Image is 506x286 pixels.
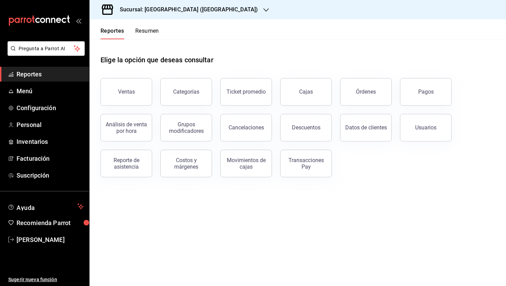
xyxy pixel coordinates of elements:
button: Categorías [160,78,212,106]
div: Pagos [418,88,434,95]
h3: Sucursal: [GEOGRAPHIC_DATA] ([GEOGRAPHIC_DATA]) [114,6,258,14]
a: Pregunta a Parrot AI [5,50,85,57]
button: Reportes [101,28,124,39]
button: Ticket promedio [220,78,272,106]
span: Suscripción [17,171,84,180]
button: Cancelaciones [220,114,272,141]
div: Órdenes [356,88,376,95]
button: Movimientos de cajas [220,150,272,177]
div: Reporte de asistencia [105,157,148,170]
a: Cajas [280,78,332,106]
div: Datos de clientes [345,124,387,131]
button: Análisis de venta por hora [101,114,152,141]
div: Costos y márgenes [165,157,208,170]
span: Ayuda [17,202,75,211]
button: Usuarios [400,114,452,141]
div: Ventas [118,88,135,95]
button: Reporte de asistencia [101,150,152,177]
button: Descuentos [280,114,332,141]
h1: Elige la opción que deseas consultar [101,55,213,65]
div: navigation tabs [101,28,159,39]
span: Sugerir nueva función [8,276,84,283]
div: Usuarios [415,124,436,131]
div: Cajas [299,88,313,96]
button: Ventas [101,78,152,106]
button: Resumen [135,28,159,39]
div: Transacciones Pay [285,157,327,170]
span: [PERSON_NAME] [17,235,84,244]
button: Transacciones Pay [280,150,332,177]
div: Movimientos de cajas [225,157,267,170]
button: Datos de clientes [340,114,392,141]
div: Análisis de venta por hora [105,121,148,134]
button: open_drawer_menu [76,18,81,23]
button: Costos y márgenes [160,150,212,177]
span: Recomienda Parrot [17,218,84,227]
div: Grupos modificadores [165,121,208,134]
span: Pregunta a Parrot AI [19,45,74,52]
span: Inventarios [17,137,84,146]
div: Ticket promedio [226,88,266,95]
button: Pagos [400,78,452,106]
span: Reportes [17,70,84,79]
div: Cancelaciones [229,124,264,131]
button: Pregunta a Parrot AI [8,41,85,56]
span: Menú [17,86,84,96]
span: Configuración [17,103,84,113]
span: Facturación [17,154,84,163]
span: Personal [17,120,84,129]
div: Categorías [173,88,199,95]
div: Descuentos [292,124,320,131]
button: Órdenes [340,78,392,106]
button: Grupos modificadores [160,114,212,141]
